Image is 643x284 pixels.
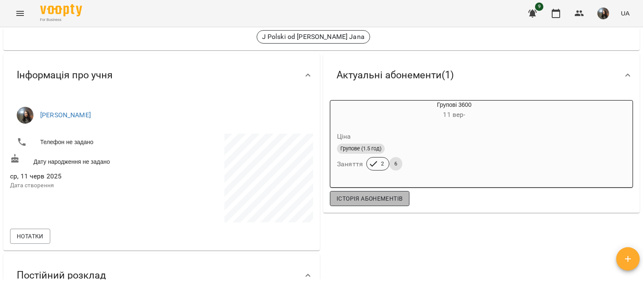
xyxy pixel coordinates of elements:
[621,9,630,18] span: UA
[337,145,385,152] span: Групове (1.5 год)
[10,171,160,181] span: ср, 11 черв 2025
[330,101,538,181] button: Групові 360011 вер- ЦінаГрупове (1.5 год)Заняття26
[10,3,30,23] button: Menu
[370,101,538,121] div: Групові 3600
[17,107,33,124] img: Бойцун Яна Вікторівна
[323,54,640,97] div: Актуальні абонементи(1)
[10,229,50,244] button: Нотатки
[535,3,543,11] span: 9
[8,152,162,168] div: Дату народження не задано
[330,101,370,121] div: Групові 3600
[17,69,113,82] span: Інформація про учня
[389,160,402,168] span: 6
[617,5,633,21] button: UA
[17,231,44,241] span: Нотатки
[330,191,409,206] button: Історія абонементів
[337,131,351,142] h6: Ціна
[10,181,160,190] p: Дата створення
[443,111,465,119] span: 11 вер -
[10,134,160,150] li: Телефон не задано
[3,54,320,97] div: Інформація про учня
[597,8,609,19] img: 3223da47ea16ff58329dec54ac365d5d.JPG
[40,4,82,16] img: Voopty Logo
[337,158,363,170] h6: Заняття
[257,30,370,44] div: J Polski od [PERSON_NAME] Jana
[337,69,454,82] span: Актуальні абонементи ( 1 )
[376,160,389,168] span: 2
[337,194,403,204] span: Історія абонементів
[40,17,82,23] span: For Business
[17,269,106,282] span: Постійний розклад
[40,111,91,119] a: [PERSON_NAME]
[262,32,365,42] p: J Polski od [PERSON_NAME] Jana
